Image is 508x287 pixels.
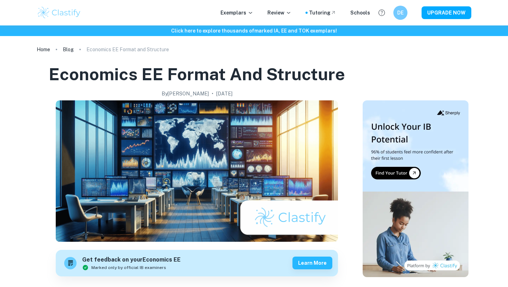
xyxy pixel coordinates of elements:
[49,63,345,86] h1: Economics EE Format and Structure
[267,9,291,17] p: Review
[376,7,388,19] button: Help and Feedback
[82,256,181,264] h6: Get feedback on your Economics EE
[63,45,74,54] a: Blog
[162,90,209,98] h2: By [PERSON_NAME]
[56,100,338,242] img: Economics EE Format and Structure cover image
[1,27,507,35] h6: Click here to explore thousands of marked IA, EE and TOK exemplars !
[212,90,213,98] p: •
[91,264,166,271] span: Marked only by official IB examiners
[292,257,332,269] button: Learn more
[37,45,50,54] a: Home
[220,9,253,17] p: Exemplars
[397,9,405,17] h6: DE
[363,100,468,277] img: Thumbnail
[309,9,336,17] a: Tutoring
[350,9,370,17] a: Schools
[393,6,407,20] button: DE
[86,46,169,53] p: Economics EE Format and Structure
[37,6,81,20] img: Clastify logo
[56,250,338,276] a: Get feedback on yourEconomics EEMarked only by official IB examinersLearn more
[216,90,232,98] h2: [DATE]
[422,6,471,19] button: UPGRADE NOW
